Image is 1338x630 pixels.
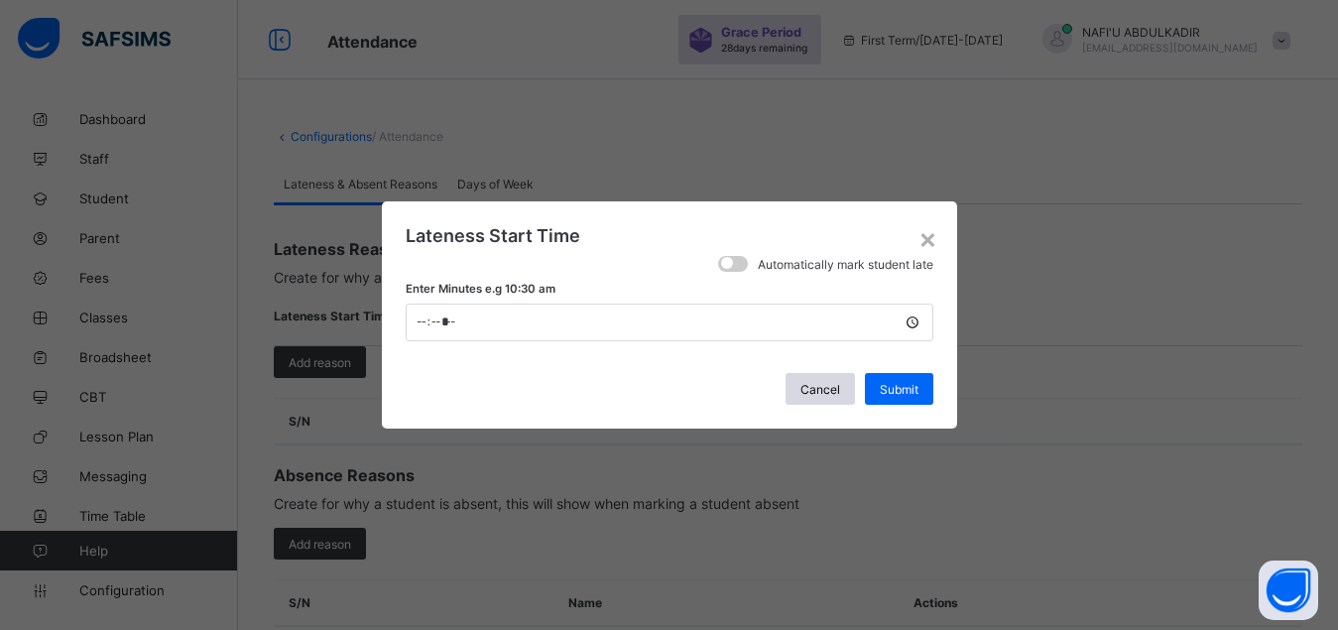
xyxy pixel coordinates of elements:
[880,382,918,397] span: Submit
[758,257,933,272] span: Automatically mark student late
[1259,561,1318,620] button: Open asap
[800,382,840,397] span: Cancel
[406,282,555,296] label: Enter Minutes e.g 10:30 am
[918,221,937,255] div: ×
[406,225,580,246] span: Lateness Start Time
